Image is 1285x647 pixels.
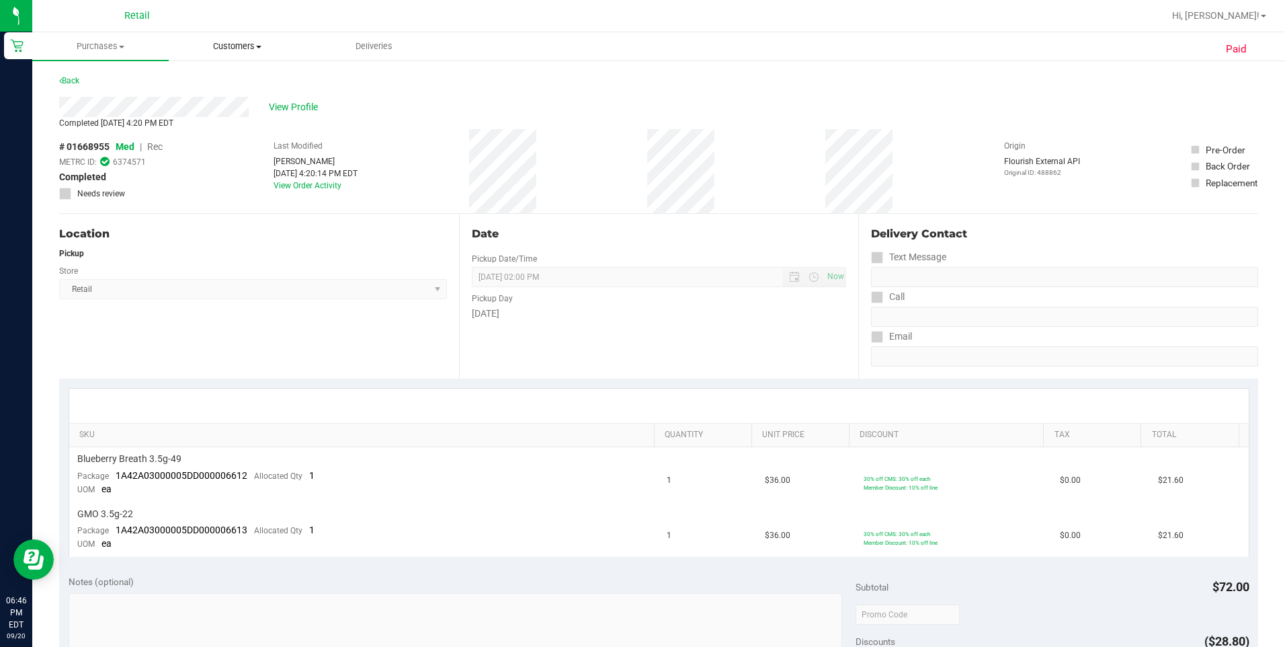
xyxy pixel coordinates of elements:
[665,430,746,441] a: Quantity
[113,156,146,168] span: 6374571
[1206,159,1250,173] div: Back Order
[77,526,109,535] span: Package
[79,430,649,441] a: SKU
[169,40,304,52] span: Customers
[1004,167,1080,178] p: Original ID: 488862
[871,287,905,307] label: Call
[1206,143,1245,157] div: Pre-Order
[1004,155,1080,178] div: Flourish External API
[69,576,134,587] span: Notes (optional)
[59,118,173,128] span: Completed [DATE] 4:20 PM EDT
[116,525,247,535] span: 1A42A03000005DD000006613
[871,267,1258,287] input: Format: (999) 999-9999
[10,39,24,52] inline-svg: Retail
[274,155,358,167] div: [PERSON_NAME]
[472,226,847,242] div: Date
[101,484,112,494] span: ea
[1172,10,1259,21] span: Hi, [PERSON_NAME]!
[337,40,411,52] span: Deliveries
[100,155,110,168] span: In Sync
[472,307,847,321] div: [DATE]
[147,141,163,152] span: Rec
[871,226,1258,242] div: Delivery Contact
[77,508,133,521] span: GMO 3.5g-22
[6,631,26,641] p: 09/20
[1004,140,1026,152] label: Origin
[871,327,912,346] label: Email
[269,100,323,114] span: View Profile
[116,141,134,152] span: Med
[1152,430,1233,441] a: Total
[1158,529,1184,542] span: $21.60
[77,453,181,465] span: Blueberry Breath 3.5g-49
[1054,430,1136,441] a: Tax
[59,249,84,258] strong: Pickup
[309,525,315,535] span: 1
[856,582,888,593] span: Subtotal
[254,526,302,535] span: Allocated Qty
[116,470,247,481] span: 1A42A03000005DD000006612
[472,253,537,265] label: Pickup Date/Time
[169,32,305,61] a: Customers
[1158,474,1184,487] span: $21.60
[1060,529,1081,542] span: $0.00
[32,32,169,61] a: Purchases
[59,170,106,184] span: Completed
[667,474,671,487] span: 1
[1226,42,1247,57] span: Paid
[765,474,790,487] span: $36.00
[59,76,79,85] a: Back
[856,605,960,625] input: Promo Code
[124,10,150,22] span: Retail
[1206,176,1257,190] div: Replacement
[274,140,323,152] label: Last Modified
[6,595,26,631] p: 06:46 PM EDT
[864,539,938,546] span: Member Discount: 10% off line
[864,531,930,537] span: 30% off CMS: 30% off each
[765,529,790,542] span: $36.00
[274,167,358,180] div: [DATE] 4:20:14 PM EDT
[274,181,341,190] a: View Order Activity
[77,471,109,481] span: Package
[1212,580,1249,594] span: $72.00
[864,484,938,491] span: Member Discount: 10% off line
[762,430,843,441] a: Unit Price
[309,470,315,481] span: 1
[864,475,930,482] span: 30% off CMS: 30% off each
[871,307,1258,327] input: Format: (999) 999-9999
[667,529,671,542] span: 1
[472,293,513,305] label: Pickup Day
[59,140,110,154] span: # 01668955
[13,539,54,580] iframe: Resource center
[77,539,95,549] span: UOM
[59,156,97,168] span: METRC ID:
[1060,474,1081,487] span: $0.00
[254,471,302,481] span: Allocated Qty
[306,32,442,61] a: Deliveries
[140,141,142,152] span: |
[77,485,95,494] span: UOM
[101,538,112,549] span: ea
[59,226,447,242] div: Location
[871,248,946,267] label: Text Message
[77,188,125,200] span: Needs review
[860,430,1038,441] a: Discount
[32,40,169,52] span: Purchases
[59,265,78,277] label: Store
